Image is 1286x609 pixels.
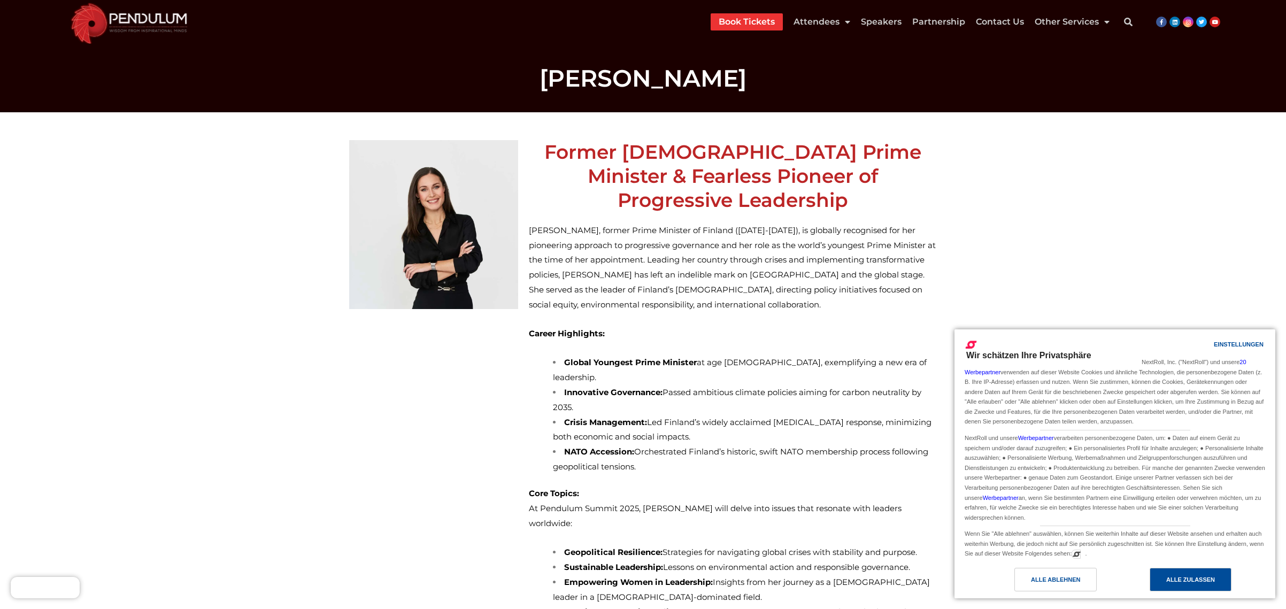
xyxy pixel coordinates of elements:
a: Alle zulassen [1115,568,1269,597]
strong: Geopolitical Resilience: [564,547,663,557]
span: Wir schätzen Ihre Privatsphäre [966,351,1091,360]
span: At Pendulum Summit 2025, [PERSON_NAME] will delve into issues that resonate with leaders worldwide: [529,503,902,528]
a: Alle ablehnen [961,568,1115,597]
span: Led Finland’s widely acclaimed [MEDICAL_DATA] response, minimizing both economic and social impacts. [553,417,931,442]
strong: Innovative Governance: [564,387,663,397]
strong: Career Highlights: [529,328,605,338]
div: NextRoll und unsere verarbeiten personenbezogene Daten, um: ● Daten auf einem Gerät zu speichern ... [962,430,1267,523]
span: [PERSON_NAME], former Prime Minister of Finland ([DATE]-[DATE]), is globally recognised for her p... [529,225,936,310]
h2: Former [DEMOGRAPHIC_DATA] Prime Minister & Fearless Pioneer of Progressive Leadership [529,140,937,212]
a: Partnership [912,13,965,30]
strong: Global Youngest Prime Minister [564,357,697,367]
a: Werbepartner [1018,435,1054,441]
a: 20 Werbepartner [965,359,1246,375]
span: Passed ambitious climate policies aiming for carbon neutrality by 2035. [553,387,921,412]
div: NextRoll, Inc. ("NextRoll") und unsere verwenden auf dieser Website Cookies und ähnliche Technolo... [962,356,1267,428]
span: Insights from her journey as a [DEMOGRAPHIC_DATA] leader in a [DEMOGRAPHIC_DATA]-dominated field. [553,577,930,602]
a: Einstellungen [1195,336,1221,356]
div: Search [1118,11,1139,33]
span: at age [DEMOGRAPHIC_DATA], exemplifying a new era of leadership. [553,357,927,382]
strong: Core Topics: [529,488,579,498]
div: Einstellungen [1214,338,1264,350]
a: Book Tickets [719,13,775,30]
iframe: Brevo live chat [11,577,80,598]
strong: NATO Accession: [564,446,634,457]
strong: Empowering Women in Leadership: [564,577,713,587]
img: Sanna Marin Profile Photo Pendulum Summit 2025 [349,140,518,309]
div: Alle ablehnen [1031,574,1080,585]
strong: Crisis Management: [564,417,647,427]
a: Werbepartner [983,495,1019,501]
div: Alle zulassen [1166,574,1215,585]
a: Speakers [861,13,902,30]
span: Orchestrated Finland’s historic, swift NATO membership process following geopolitical tensions. [553,446,928,472]
span: Lessons on environmental action and responsible governance. [564,562,910,572]
nav: Menu [711,13,1110,30]
h1: [PERSON_NAME] [344,66,943,90]
a: Attendees [794,13,850,30]
div: Wenn Sie "Alle ablehnen" auswählen, können Sie weiterhin Inhalte auf dieser Website ansehen und e... [962,526,1267,560]
strong: Sustainable Leadership: [564,562,663,572]
span: Strategies for navigating global crises with stability and purpose. [564,547,917,557]
a: Contact Us [976,13,1024,30]
a: Other Services [1035,13,1110,30]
